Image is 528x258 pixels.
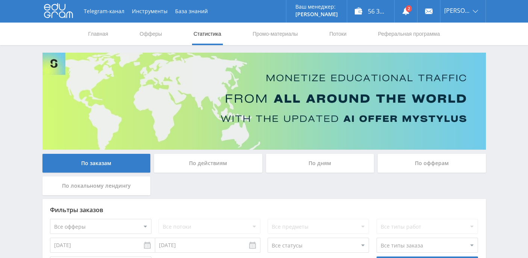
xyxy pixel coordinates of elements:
img: Banner [42,53,486,150]
div: По дням [266,154,374,173]
a: Офферы [139,23,163,45]
div: По локальному лендингу [42,176,151,195]
div: По действиям [154,154,262,173]
a: Промо-материалы [252,23,298,45]
p: Ваш менеджер: [295,4,338,10]
div: По офферам [378,154,486,173]
a: Потоки [328,23,347,45]
a: Реферальная программа [377,23,441,45]
a: Главная [88,23,109,45]
div: По заказам [42,154,151,173]
div: Фильтры заказов [50,206,478,213]
p: [PERSON_NAME] [295,11,338,17]
a: Статистика [193,23,222,45]
span: [PERSON_NAME] [444,8,471,14]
